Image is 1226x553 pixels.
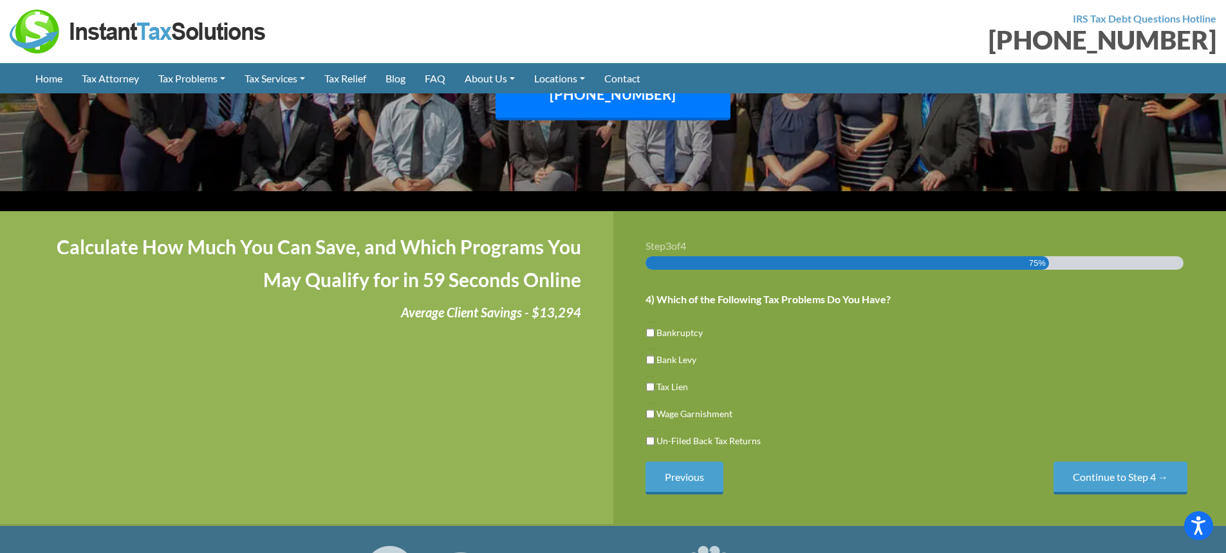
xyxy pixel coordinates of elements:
strong: IRS Tax Debt Questions Hotline [1073,12,1216,24]
a: Tax Problems [149,63,235,93]
span: 4 [680,239,686,252]
label: Bankruptcy [656,326,703,339]
label: Wage Garnishment [656,407,732,420]
div: [PHONE_NUMBER] [623,27,1217,53]
a: Locations [525,63,595,93]
a: Instant Tax Solutions Logo [10,24,267,36]
a: Blog [376,63,415,93]
label: Bank Levy [656,353,696,366]
input: Continue to Step 4 → [1054,462,1187,494]
a: Home [26,63,72,93]
h3: Step of [646,241,1194,251]
label: Tax Lien [656,380,688,393]
a: Tax Services [235,63,315,93]
h4: Calculate How Much You Can Save, and Which Programs You May Qualify for in 59 Seconds Online [32,230,581,296]
label: Un-Filed Back Tax Returns [656,434,761,447]
a: Tax Attorney [72,63,149,93]
a: About Us [455,63,525,93]
label: 4) Which of the Following Tax Problems Do You Have? [646,293,891,306]
a: Contact [595,63,650,93]
i: Average Client Savings - $13,294 [401,305,581,320]
span: 75% [1029,256,1046,270]
span: 3 [665,239,671,252]
img: Instant Tax Solutions Logo [10,10,267,53]
a: Tax Relief [315,63,376,93]
input: Previous [646,462,723,494]
a: FAQ [415,63,455,93]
